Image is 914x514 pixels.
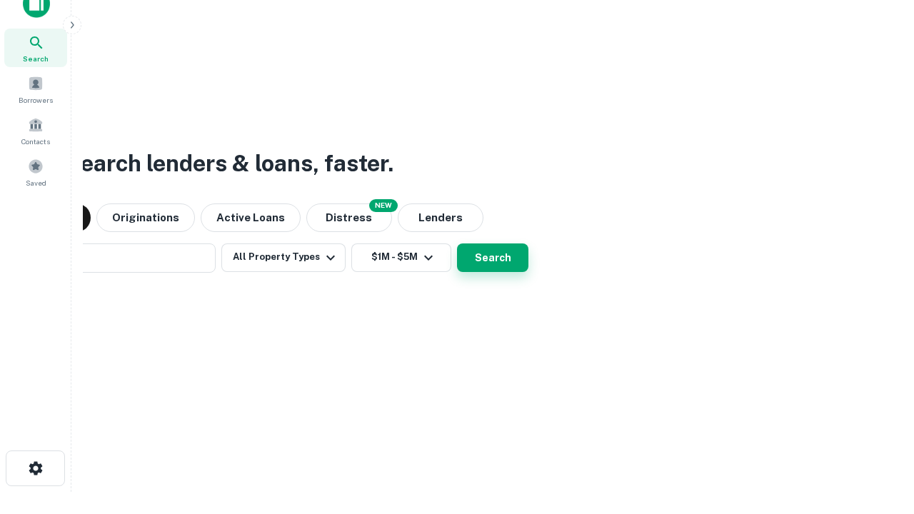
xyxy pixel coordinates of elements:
[23,53,49,64] span: Search
[843,400,914,468] iframe: Chat Widget
[369,199,398,212] div: NEW
[201,203,301,232] button: Active Loans
[96,203,195,232] button: Originations
[26,177,46,188] span: Saved
[4,70,67,109] a: Borrowers
[306,203,392,232] button: Search distressed loans with lien and other non-mortgage details.
[19,94,53,106] span: Borrowers
[398,203,483,232] button: Lenders
[65,146,393,181] h3: Search lenders & loans, faster.
[4,111,67,150] a: Contacts
[457,243,528,272] button: Search
[221,243,346,272] button: All Property Types
[4,153,67,191] a: Saved
[4,29,67,67] a: Search
[21,136,50,147] span: Contacts
[351,243,451,272] button: $1M - $5M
